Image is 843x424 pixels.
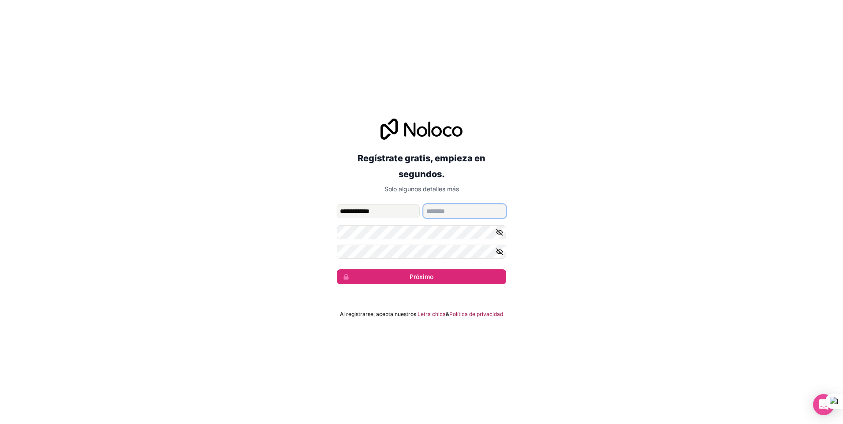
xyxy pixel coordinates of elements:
[337,225,506,239] input: Contraseña
[340,311,416,318] span: Al registrarse, acepta nuestros
[337,185,506,193] p: Solo algunos detalles más
[337,269,506,284] button: Próximo
[813,394,834,415] div: Abra Intercom Messenger
[446,311,449,318] span: &
[337,150,506,182] h2: Regístrate gratis, empieza en segundos.
[418,311,446,318] a: Letra chica
[337,204,420,218] input: nombre de pila
[337,245,506,259] input: Confirmar contraseña
[423,204,506,218] input: apellido
[449,311,503,318] a: Política de privacidad
[410,272,433,281] font: Próximo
